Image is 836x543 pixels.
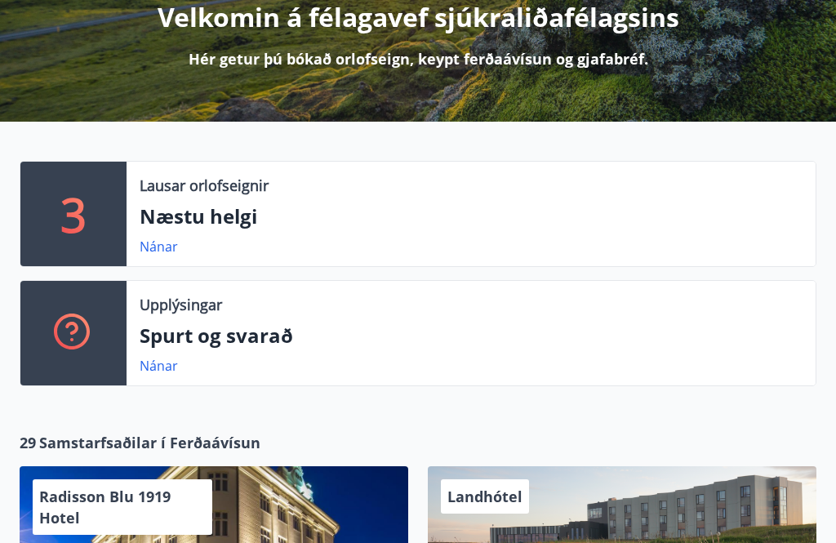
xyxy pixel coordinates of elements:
[140,357,178,375] a: Nánar
[39,432,260,453] span: Samstarfsaðilar í Ferðaávísun
[447,487,522,506] span: Landhótel
[140,238,178,256] a: Nánar
[140,322,803,349] p: Spurt og svarað
[140,294,222,315] p: Upplýsingar
[39,487,171,527] span: Radisson Blu 1919 Hotel
[140,203,803,230] p: Næstu helgi
[189,48,648,69] p: Hér getur þú bókað orlofseign, keypt ferðaávísun og gjafabréf.
[60,183,87,245] p: 3
[20,432,36,453] span: 29
[140,175,269,196] p: Lausar orlofseignir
